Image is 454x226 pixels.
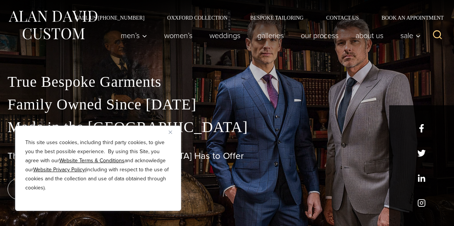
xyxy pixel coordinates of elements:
a: Our Process [292,28,347,43]
a: Call Us [PHONE_NUMBER] [63,15,156,20]
img: Close [169,131,172,134]
a: Book an Appointment [370,15,446,20]
a: book an appointment [8,178,113,200]
p: True Bespoke Garments Family Owned Since [DATE] Made in the [GEOGRAPHIC_DATA] [8,71,446,138]
span: Sale [400,32,421,39]
button: View Search Form [428,26,446,45]
p: This site uses cookies, including third party cookies, to give you the best possible experience. ... [25,138,171,192]
nav: Secondary Navigation [63,15,446,20]
img: Alan David Custom [8,8,98,42]
a: Website Terms & Conditions [59,157,125,165]
a: Contact Us [315,15,370,20]
a: Oxxford Collection [156,15,239,20]
span: Men’s [121,32,147,39]
a: Bespoke Tailoring [239,15,315,20]
button: Close [169,128,178,137]
a: About Us [347,28,392,43]
a: Women’s [156,28,201,43]
a: Galleries [249,28,292,43]
nav: Primary Navigation [112,28,425,43]
a: Website Privacy Policy [33,166,85,174]
a: weddings [201,28,249,43]
h1: The Best Custom Suits [GEOGRAPHIC_DATA] Has to Offer [8,151,446,161]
